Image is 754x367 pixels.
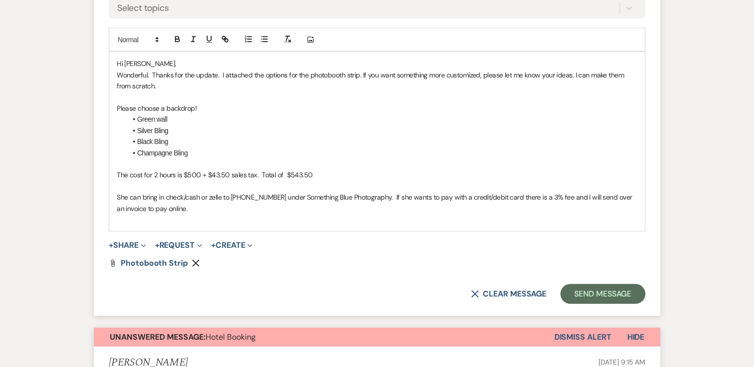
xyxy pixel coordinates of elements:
span: Green wall [137,115,167,123]
span: Hotel Booking [110,332,256,342]
span: + [109,241,113,249]
span: Black Bling [137,138,168,146]
span: Hide [627,332,644,342]
button: Request [155,241,202,249]
p: Hi [PERSON_NAME]. [117,58,637,69]
span: Champagne Bling [137,149,188,157]
span: Photobooth Strip [121,258,188,268]
button: Clear message [471,290,546,298]
button: Hide [611,328,660,347]
button: Send Message [560,284,645,304]
button: Unanswered Message:Hotel Booking [94,328,554,347]
button: Share [109,241,146,249]
span: The cost for 2 hours is $500 + $43.50 sales tax. Total of $543.50 [117,170,312,179]
span: Silver Bling [137,127,168,135]
button: Dismiss Alert [554,328,611,347]
button: Create [211,241,252,249]
a: Photobooth Strip [121,259,188,267]
span: Please choose a backdrop! [117,104,197,113]
span: + [211,241,216,249]
span: + [155,241,159,249]
strong: Unanswered Message: [110,332,206,342]
div: Select topics [117,2,169,15]
p: Wonderful. Thanks for the update. I attached the options for the photobooth strip. If you want so... [117,70,637,92]
span: She can bring in check/cash or zelle to [PHONE_NUMBER] under Something Blue Photography. If she w... [117,193,634,213]
span: [DATE] 9:15 AM [599,358,645,367]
